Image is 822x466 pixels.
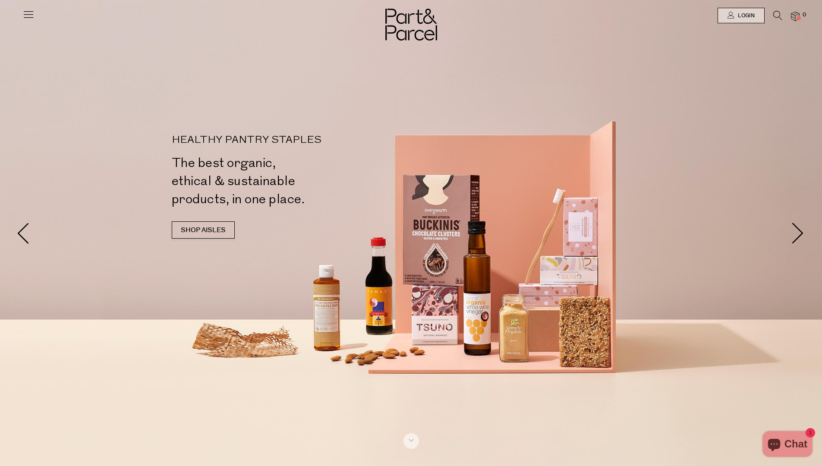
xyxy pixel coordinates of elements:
[172,221,235,239] a: SHOP AISLES
[800,11,808,19] span: 0
[736,12,755,19] span: Login
[172,135,415,145] p: HEALTHY PANTRY STAPLES
[172,154,415,208] h2: The best organic, ethical & sustainable products, in one place.
[791,12,800,21] a: 0
[760,431,815,459] inbox-online-store-chat: Shopify online store chat
[718,8,765,23] a: Login
[385,9,437,41] img: Part&Parcel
